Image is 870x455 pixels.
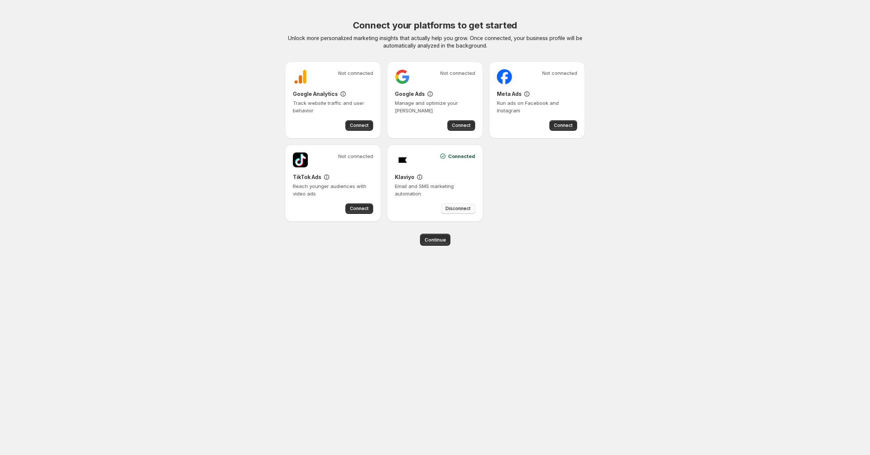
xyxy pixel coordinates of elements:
[350,206,369,212] span: Connect
[338,69,373,77] span: Not connected
[338,152,373,160] span: Not connected
[542,69,577,77] span: Not connected
[447,120,475,131] button: Connect
[497,69,512,84] img: Meta Ads logo
[426,90,434,98] div: Setup guide
[285,34,585,49] p: Unlock more personalized marketing insights that actually help you grow. Once connected, your bus...
[293,152,308,167] img: TikTok Ads logo
[395,173,414,181] h3: Klaviyo
[424,236,446,243] span: Continue
[440,69,475,77] span: Not connected
[395,99,475,114] p: Manage and optimize your [PERSON_NAME]
[420,234,450,246] button: Continue
[452,122,471,128] span: Connect
[441,203,475,214] button: Disconnect
[395,182,475,197] p: Email and SMS marketing automation
[395,152,410,167] img: Klaviyo logo
[416,173,423,181] div: Setup guide
[395,90,425,98] h3: Google Ads
[350,122,369,128] span: Connect
[448,152,475,160] span: Connected
[293,182,373,197] p: Reach younger audiences with video ads
[323,173,330,181] div: Setup guide
[339,90,347,98] div: Setup guide
[554,122,573,128] span: Connect
[497,90,522,98] h3: Meta Ads
[293,69,308,84] img: Google Analytics logo
[293,99,373,114] p: Track website traffic and user behavior
[395,69,410,84] img: Google Ads logo
[345,203,373,214] button: Connect
[353,19,517,31] h2: Connect your platforms to get started
[445,206,471,212] span: Disconnect
[345,120,373,131] button: Connect
[549,120,577,131] button: Connect
[293,173,321,181] h3: TikTok Ads
[497,99,577,114] p: Run ads on Facebook and Instagram
[523,90,531,98] div: Setup guide
[293,90,338,98] h3: Google Analytics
